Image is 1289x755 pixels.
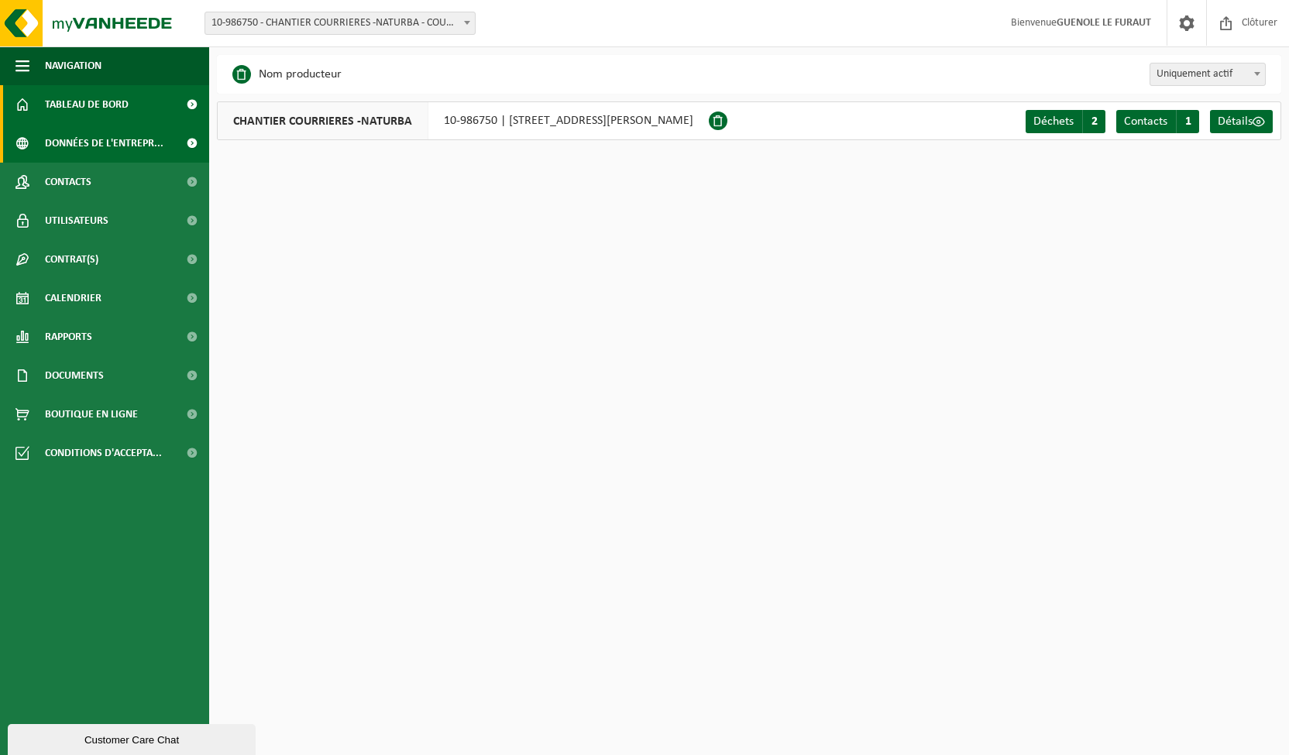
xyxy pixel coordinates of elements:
[45,163,91,201] span: Contacts
[45,201,108,240] span: Utilisateurs
[45,434,162,472] span: Conditions d'accepta...
[1082,110,1105,133] span: 2
[1210,110,1273,133] a: Détails
[1033,115,1074,128] span: Déchets
[45,356,104,395] span: Documents
[45,124,163,163] span: Données de l'entrepr...
[8,721,259,755] iframe: chat widget
[45,46,101,85] span: Navigation
[1150,63,1266,86] span: Uniquement actif
[1026,110,1105,133] a: Déchets 2
[217,101,709,140] div: 10-986750 | [STREET_ADDRESS][PERSON_NAME]
[1116,110,1199,133] a: Contacts 1
[1124,115,1167,128] span: Contacts
[1176,110,1199,133] span: 1
[45,279,101,317] span: Calendrier
[218,102,428,139] span: CHANTIER COURRIERES -NATURBA
[45,85,129,124] span: Tableau de bord
[205,12,475,34] span: 10-986750 - CHANTIER COURRIERES -NATURBA - COURRIERES
[45,395,138,434] span: Boutique en ligne
[1057,17,1151,29] strong: GUENOLE LE FURAUT
[45,317,92,356] span: Rapports
[205,12,476,35] span: 10-986750 - CHANTIER COURRIERES -NATURBA - COURRIERES
[232,63,342,86] li: Nom producteur
[45,240,98,279] span: Contrat(s)
[1218,115,1253,128] span: Détails
[1150,63,1265,85] span: Uniquement actif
